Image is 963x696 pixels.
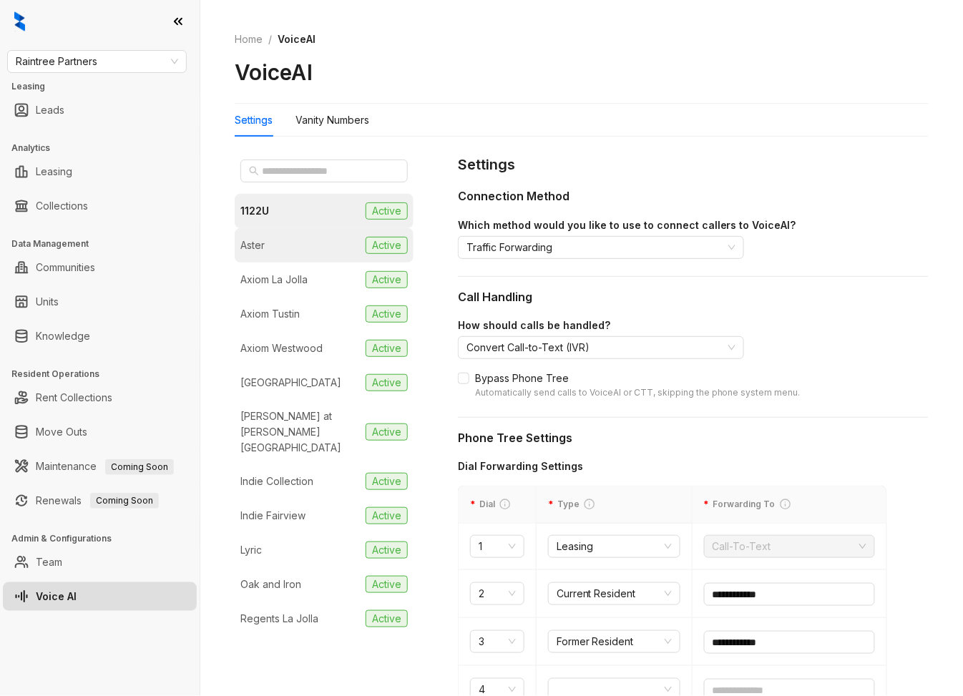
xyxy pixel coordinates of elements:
[366,202,408,220] span: Active
[232,31,265,47] a: Home
[469,371,806,400] span: Bypass Phone Tree
[458,217,929,233] div: Which method would you like to use to connect callers to VoiceAI?
[240,306,300,322] div: Axiom Tustin
[3,418,197,446] li: Move Outs
[470,498,524,511] div: Dial
[3,486,197,515] li: Renewals
[466,337,735,358] span: Convert Call-to-Text (IVR)
[475,386,801,400] div: Automatically send calls to VoiceAI or CTT, skipping the phone system menu.
[11,80,200,93] h3: Leasing
[14,11,25,31] img: logo
[557,631,672,652] span: Former Resident
[366,576,408,593] span: Active
[240,542,262,558] div: Lyric
[11,142,200,155] h3: Analytics
[240,474,313,489] div: Indie Collection
[704,498,875,511] div: Forwarding To
[240,237,265,253] div: Aster
[36,418,87,446] a: Move Outs
[240,577,301,592] div: Oak and Iron
[90,493,159,509] span: Coming Soon
[3,322,197,351] li: Knowledge
[458,318,929,333] div: How should calls be handled?
[36,288,59,316] a: Units
[366,340,408,357] span: Active
[3,192,197,220] li: Collections
[458,288,929,306] div: Call Handling
[366,271,408,288] span: Active
[16,51,178,72] span: Raintree Partners
[366,541,408,559] span: Active
[458,429,929,447] div: Phone Tree Settings
[278,33,316,45] span: VoiceAI
[713,536,866,557] span: Call-To-Text
[240,508,305,524] div: Indie Fairview
[36,486,159,515] a: RenewalsComing Soon
[11,237,200,250] h3: Data Management
[366,305,408,323] span: Active
[3,452,197,481] li: Maintenance
[3,383,197,412] li: Rent Collections
[3,548,197,577] li: Team
[240,408,360,456] div: [PERSON_NAME] at [PERSON_NAME][GEOGRAPHIC_DATA]
[235,59,313,86] h2: VoiceAI
[3,96,197,124] li: Leads
[240,203,269,219] div: 1122U
[240,375,341,391] div: [GEOGRAPHIC_DATA]
[557,583,672,604] span: Current Resident
[458,187,929,205] div: Connection Method
[366,610,408,627] span: Active
[3,253,197,282] li: Communities
[479,536,516,557] span: 1
[36,322,90,351] a: Knowledge
[235,112,273,128] div: Settings
[36,192,88,220] a: Collections
[366,473,408,490] span: Active
[557,536,672,557] span: Leasing
[36,157,72,186] a: Leasing
[366,423,408,441] span: Active
[36,582,77,611] a: Voice AI
[240,272,308,288] div: Axiom La Jolla
[366,237,408,254] span: Active
[249,166,259,176] span: search
[548,498,680,511] div: Type
[366,374,408,391] span: Active
[479,583,516,604] span: 2
[458,154,929,176] div: Settings
[3,582,197,611] li: Voice AI
[240,611,318,627] div: Regents La Jolla
[3,288,197,316] li: Units
[11,368,200,381] h3: Resident Operations
[240,340,323,356] div: Axiom Westwood
[36,253,95,282] a: Communities
[268,31,272,47] li: /
[105,459,174,475] span: Coming Soon
[11,532,200,545] h3: Admin & Configurations
[36,383,112,412] a: Rent Collections
[479,631,516,652] span: 3
[36,548,62,577] a: Team
[36,96,64,124] a: Leads
[3,157,197,186] li: Leasing
[295,112,369,128] div: Vanity Numbers
[366,507,408,524] span: Active
[466,237,735,258] span: Traffic Forwarding
[458,459,887,474] div: Dial Forwarding Settings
